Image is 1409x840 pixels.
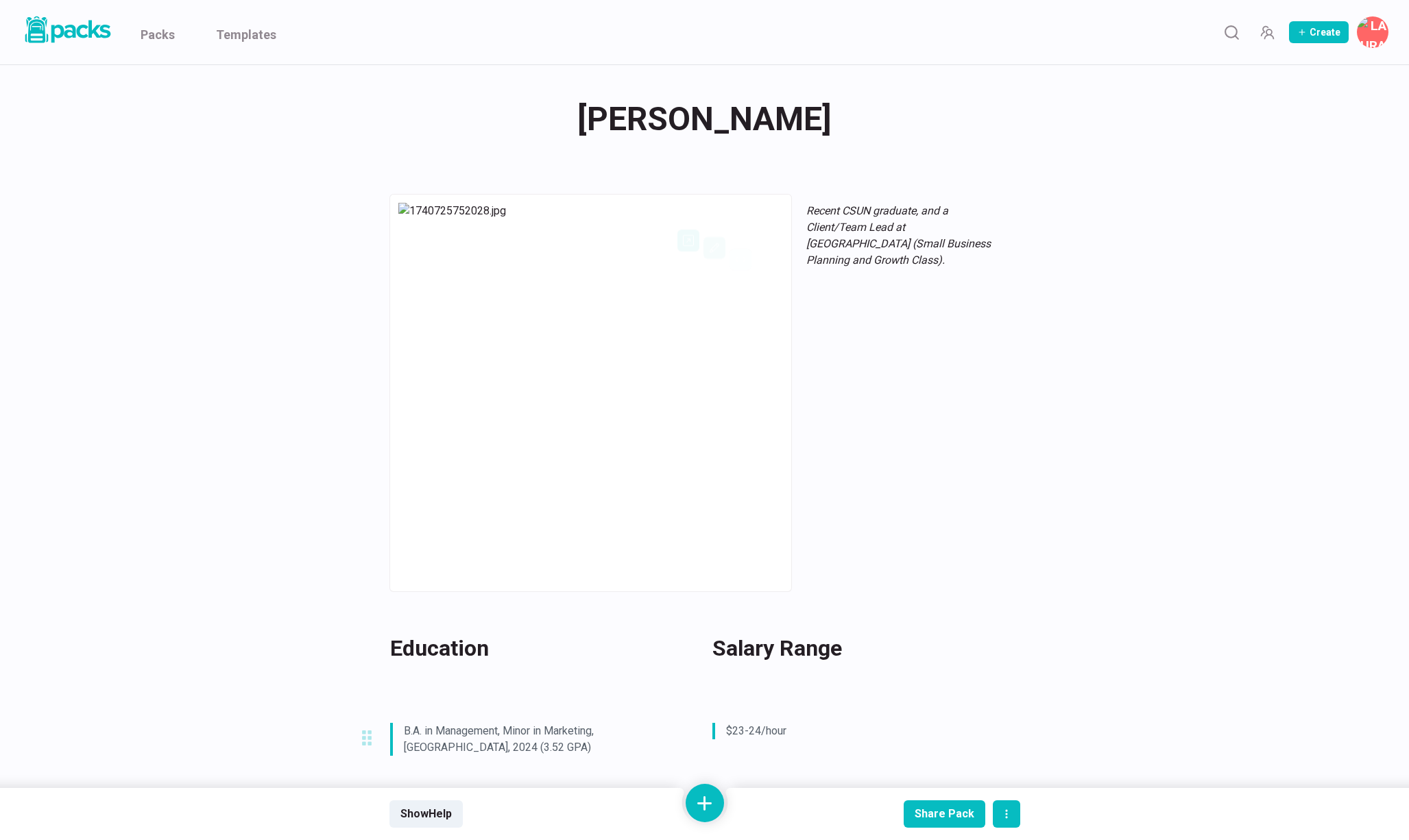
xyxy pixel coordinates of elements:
em: Recent CSUN graduate, and a Client/Team Lead at [GEOGRAPHIC_DATA] (Small Business Planning and Gr... [806,204,991,267]
img: Packs logo [21,14,113,46]
button: Laura Carter [1357,16,1388,48]
button: Manage Team Invites [1253,18,1281,46]
button: Search [1218,18,1245,46]
button: Change view [730,249,751,271]
img: 1740725752028.jpg [398,203,783,583]
button: Open external link [677,230,699,251]
button: Create Pack [1289,21,1349,43]
div: Share Pack [915,807,974,820]
h2: Education [390,632,681,665]
h2: Salary Range [712,632,1003,665]
span: [PERSON_NAME] [577,92,832,146]
button: Share Pack [904,800,985,828]
button: actions [993,800,1020,828]
button: Edit asset [703,237,725,259]
p: $23-24/hour [726,723,992,739]
p: B.A. in Management, Minor in Marketing, [GEOGRAPHIC_DATA], 2024 (3.52 GPA) [404,723,670,756]
button: ShowHelp [389,800,463,828]
a: Packs logo [21,14,113,51]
